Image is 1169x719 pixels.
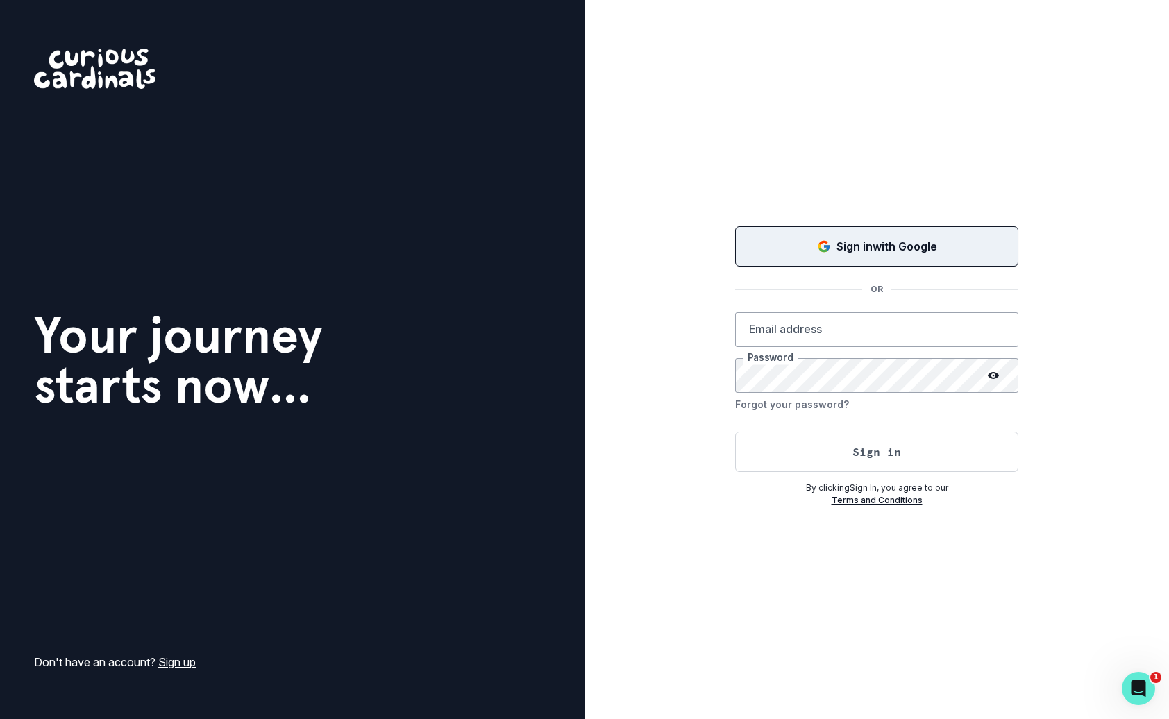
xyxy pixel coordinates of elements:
img: Curious Cardinals Logo [34,49,155,89]
p: OR [862,283,891,296]
p: Don't have an account? [34,654,196,670]
button: Sign in with Google (GSuite) [735,226,1018,267]
p: Sign in with Google [836,238,937,255]
p: By clicking Sign In , you agree to our [735,482,1018,494]
a: Terms and Conditions [832,495,923,505]
button: Sign in [735,432,1018,472]
h1: Your journey starts now... [34,310,323,410]
iframe: Intercom live chat [1122,672,1155,705]
button: Forgot your password? [735,393,849,415]
span: 1 [1150,672,1161,683]
a: Sign up [158,655,196,669]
